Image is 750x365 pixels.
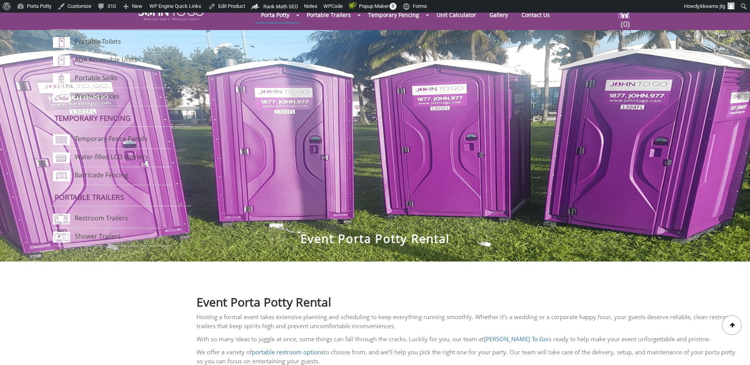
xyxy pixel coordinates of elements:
img: ADA-units-new.png [53,55,70,66]
a: Shower Trailers [75,232,121,241]
span: We offer a variety of to choose from, and we’ll help you pick the right one for your party. Our t... [196,348,735,365]
a: Porta Potty [255,7,295,23]
a: Temporary Fencing [55,113,131,123]
span: With so many ideas to juggle at once, some things can fall through the cracks. Luckily for you, o... [196,335,710,343]
a: Water-filled LCD Barriers [75,153,148,162]
a: portable restroom options [252,348,324,356]
a: Waste Services [75,92,119,100]
span: Hosting a formal event takes extensive planning and scheduling to keep everything running smoothl... [196,313,735,330]
span: 0 [389,3,397,10]
a: Barricade Fencing [75,171,128,180]
a: Temporary Fence Panels [75,135,147,143]
img: shower-trailers-new.png [53,232,70,243]
img: waste-services-new.png [53,92,70,102]
img: barricade-fencing-icon-new.png [53,171,70,181]
span: Rank Math SEO [263,4,298,9]
a: Portable trailers [55,192,124,202]
img: restroom-trailers-new.png [53,214,70,224]
a: Gallery [484,7,514,23]
a: Contact Us [516,7,556,23]
img: cart a [618,8,630,19]
a: Portable Toilets [75,38,121,46]
a: Portable Trailers [301,7,357,23]
a: [PERSON_NAME] To Go [484,335,547,343]
span: (0) [620,12,630,29]
h2: Event Porta Potty Rental [196,292,738,309]
img: portable-sinks-new.png [53,73,70,84]
a: Temporary Fencing [362,7,425,23]
button: Live Chat [718,333,750,365]
img: water-filled%20barriers-new.png [53,152,70,163]
a: ADA Accessible Units [75,56,137,64]
a: Porta Potties [55,16,108,26]
a: Portable Sinks [75,73,117,82]
span: kkearns jtg [700,3,725,9]
img: portable-toilets-new.png [53,37,70,48]
a: Unit Calculator [431,7,482,23]
a: Restroom Trailers [75,214,128,222]
img: chan-link-fencing-new.png [53,134,70,145]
